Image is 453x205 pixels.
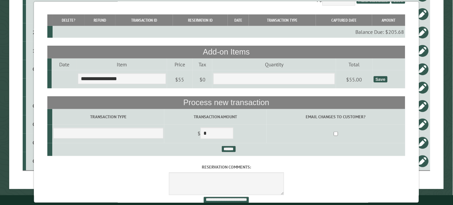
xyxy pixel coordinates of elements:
div: 7 [29,84,43,91]
td: $55 [167,70,193,89]
label: Transaction Type [53,114,163,120]
th: Transaction Type [249,14,316,26]
th: Transaction ID [115,14,173,26]
div: Save [374,76,388,82]
td: Tax [193,58,213,70]
div: C3 [29,121,43,128]
th: Process new transaction [48,96,406,109]
th: Reservation ID [173,14,228,26]
td: Item [77,58,167,70]
th: Refund [85,14,115,26]
td: Date [52,58,77,70]
td: Quantity [212,58,336,70]
label: Transaction Amount [166,114,266,120]
td: $ [165,125,267,143]
label: Reservation comments: [48,164,406,170]
th: Add-on Items [48,46,406,58]
div: C1 [29,140,43,146]
td: $55.00 [336,70,373,89]
th: Delete? [53,14,85,26]
div: C2 [29,103,43,109]
td: Price [167,58,193,70]
label: Email changes to customer? [268,114,404,120]
td: $0 [193,70,213,89]
div: C6 [29,158,43,165]
div: 9 [29,11,43,17]
td: Balance Due: $205.68 [53,26,405,38]
div: 15 [29,48,43,54]
div: C8 [29,66,43,73]
th: Date [228,14,249,26]
td: Total [336,58,373,70]
th: Captured Date [316,14,372,26]
div: 25 [29,29,43,36]
th: Amount [372,14,406,26]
